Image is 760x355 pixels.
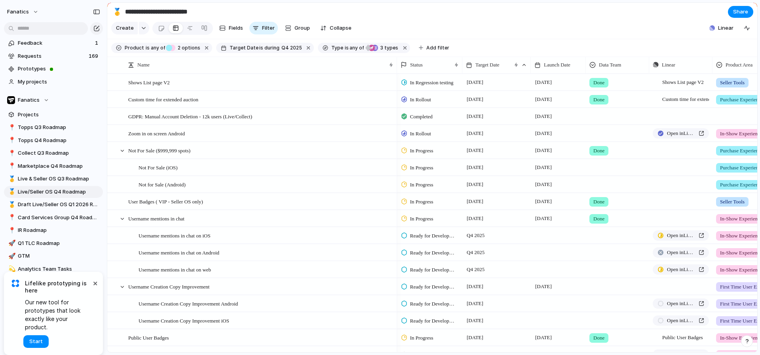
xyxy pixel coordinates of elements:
[653,298,709,309] a: Open inLinear
[128,78,170,87] span: Shows List page V2
[4,250,103,262] a: 🚀GTM
[726,61,752,69] span: Product Area
[653,230,709,241] a: Open inLinear
[533,282,554,291] span: [DATE]
[465,248,486,257] span: Q4 2025
[18,162,100,170] span: Marketplace Q4 Roadmap
[533,214,554,223] span: [DATE]
[4,135,103,146] div: 📍Topps Q4 Roadmap
[18,239,100,247] span: Q1 TLC Roadmap
[667,232,695,239] span: Open in Linear
[533,146,554,155] span: [DATE]
[262,24,275,32] span: Filter
[230,44,258,51] span: Target Date
[317,22,355,34] button: Collapse
[720,79,745,87] span: Seller Tools
[8,226,14,235] div: 📍
[465,197,485,206] span: [DATE]
[259,44,263,51] span: is
[465,265,486,274] span: Q4 2025
[410,181,433,189] span: In Progress
[25,280,91,294] span: Lifelike prototyping is here
[4,237,103,249] a: 🚀Q1 TLC Roadmap
[18,175,100,183] span: Live & Seller OS Q3 Roadmap
[89,52,100,60] span: 169
[95,39,100,47] span: 1
[410,300,456,308] span: Ready for Development
[331,44,343,51] span: Type
[465,180,485,189] span: [DATE]
[378,44,398,51] span: types
[18,65,100,73] span: Prototypes
[18,123,100,131] span: Topps Q3 Roadmap
[533,78,554,87] span: [DATE]
[465,163,485,172] span: [DATE]
[113,6,122,17] div: 🥇
[465,112,485,121] span: [DATE]
[4,173,103,185] div: 🥇Live & Seller OS Q3 Roadmap
[410,334,433,342] span: In Progress
[139,248,219,257] span: Username mentions in chat on Android
[667,266,695,273] span: Open in Linear
[4,263,103,275] a: 💫Analytics Team Tasks
[90,278,100,288] button: Dismiss
[7,137,15,144] button: 📍
[18,226,100,234] span: IR Roadmap
[410,79,454,87] span: In Regression testing
[533,112,554,121] span: [DATE]
[465,214,485,223] span: [DATE]
[139,231,211,240] span: Username mentions in chat on iOS
[18,96,40,104] span: Fanatics
[18,111,100,119] span: Projects
[128,282,209,291] span: Username Creation Copy Improvement
[4,186,103,198] div: 🥇Live/Seller OS Q4 Roadmap
[410,283,456,291] span: Ready for Development
[166,44,202,52] button: 2 options
[465,146,485,155] span: [DATE]
[4,37,103,49] a: Feedback1
[410,61,423,69] span: Status
[653,247,709,258] a: Open inLinear
[653,330,703,346] span: Public User Badges
[410,147,433,155] span: In Progress
[150,44,165,51] span: any of
[7,265,15,273] button: 💫
[8,264,14,273] div: 💫
[653,315,709,326] a: Open inLinear
[7,123,15,131] button: 📍
[4,224,103,236] div: 📍IR Roadmap
[410,130,431,138] span: In Rollout
[414,42,454,53] button: Add filter
[137,61,150,69] span: Name
[533,333,554,342] span: [DATE]
[410,249,456,257] span: Ready for Development
[720,198,745,206] span: Seller Tools
[410,317,456,325] span: Ready for Development
[128,333,169,342] span: Public User Badges
[280,44,304,52] button: Q4 2025
[410,266,456,274] span: Ready for Development
[18,137,100,144] span: Topps Q4 Roadmap
[533,95,554,104] span: [DATE]
[128,129,185,138] span: Zoom in on screen Android
[330,24,351,32] span: Collapse
[465,282,485,291] span: [DATE]
[667,300,695,308] span: Open in Linear
[18,265,100,273] span: Analytics Team Tasks
[465,95,485,104] span: [DATE]
[8,136,14,145] div: 📍
[593,334,604,342] span: Done
[8,175,14,184] div: 🥇
[410,215,433,223] span: In Progress
[175,45,182,51] span: 2
[410,96,431,104] span: In Rollout
[139,163,178,172] span: Not For Sale (iOS)
[139,299,238,308] span: Username Creation Copy Improvement Android
[4,147,103,159] a: 📍Collect Q3 Roadmap
[533,180,554,189] span: [DATE]
[4,121,103,133] a: 📍Topps Q3 Roadmap
[281,44,302,51] span: Q4 2025
[653,128,709,139] a: Open inLinear
[8,123,14,132] div: 📍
